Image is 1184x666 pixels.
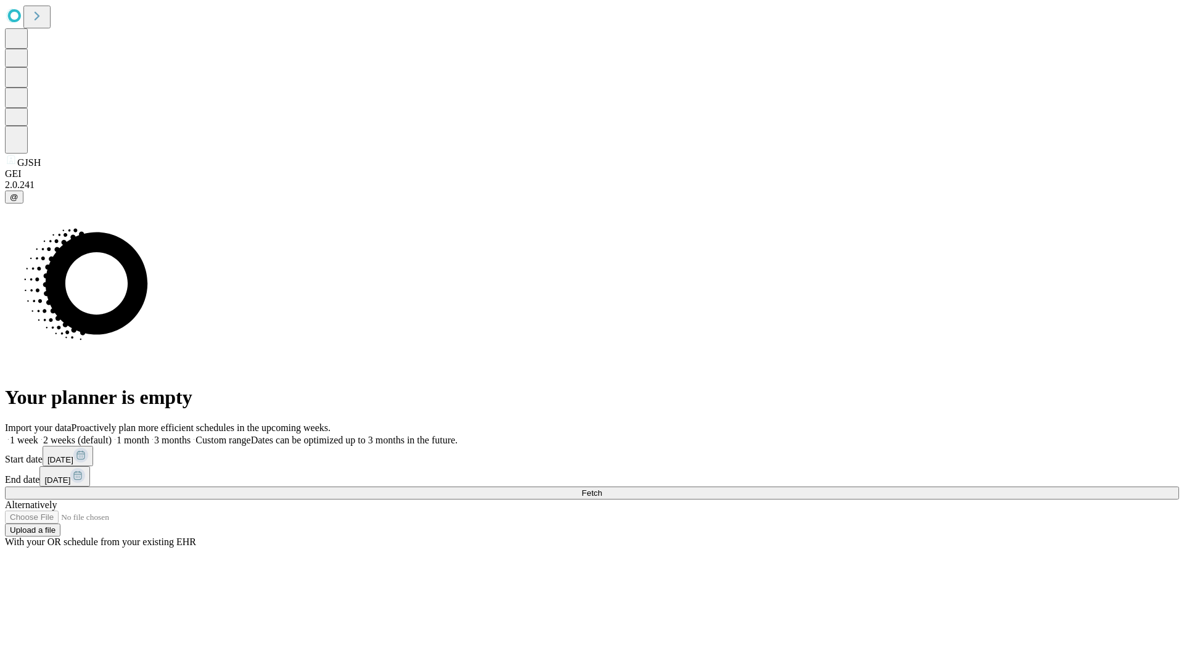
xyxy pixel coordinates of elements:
button: @ [5,191,23,203]
span: 1 week [10,435,38,445]
button: Fetch [5,487,1179,499]
span: [DATE] [47,455,73,464]
span: Alternatively [5,499,57,510]
span: GJSH [17,157,41,168]
span: 2 weeks (default) [43,435,112,445]
span: Custom range [195,435,250,445]
span: Proactively plan more efficient schedules in the upcoming weeks. [72,422,331,433]
span: 1 month [117,435,149,445]
span: With your OR schedule from your existing EHR [5,536,196,547]
button: [DATE] [43,446,93,466]
div: GEI [5,168,1179,179]
h1: Your planner is empty [5,386,1179,409]
span: @ [10,192,18,202]
button: [DATE] [39,466,90,487]
span: [DATE] [44,475,70,485]
div: 2.0.241 [5,179,1179,191]
span: Dates can be optimized up to 3 months in the future. [251,435,458,445]
div: Start date [5,446,1179,466]
div: End date [5,466,1179,487]
span: Import your data [5,422,72,433]
button: Upload a file [5,524,60,536]
span: Fetch [582,488,602,498]
span: 3 months [154,435,191,445]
